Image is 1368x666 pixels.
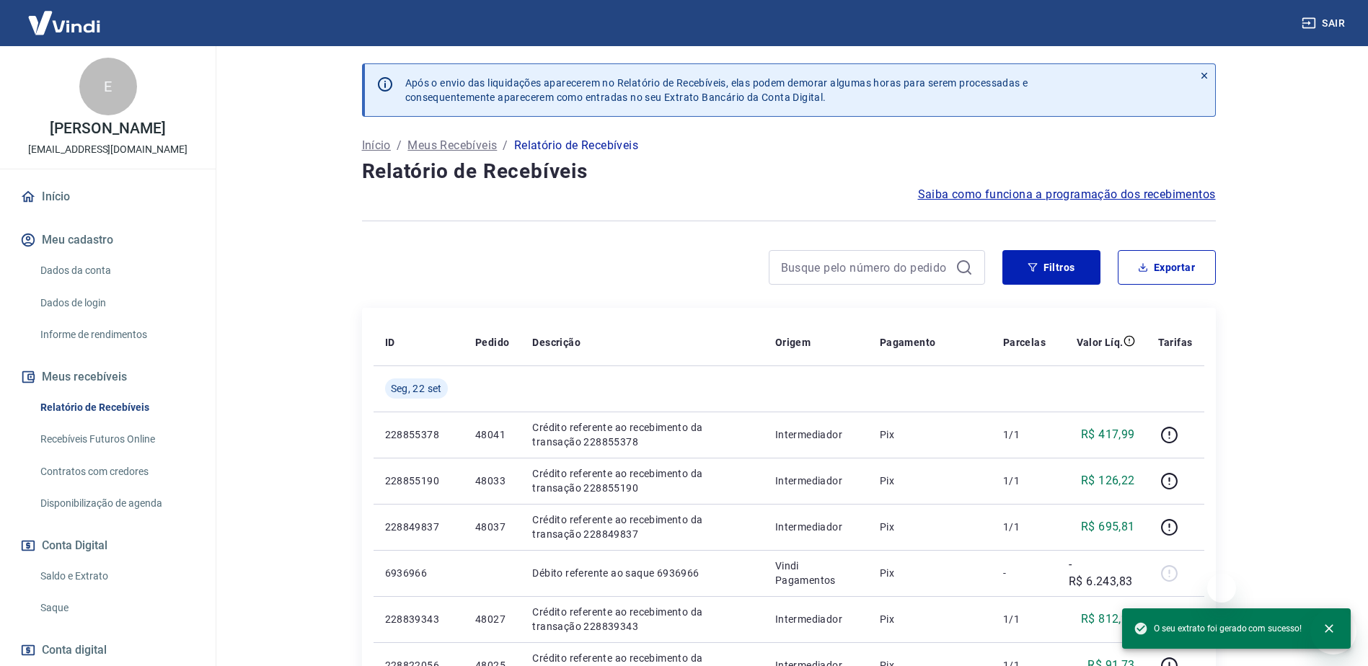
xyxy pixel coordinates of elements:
[35,593,198,623] a: Saque
[775,335,811,350] p: Origem
[362,157,1216,186] h4: Relatório de Recebíveis
[532,512,751,541] p: Crédito referente ao recebimento da transação 228849837
[918,186,1216,203] a: Saiba como funciona a programação dos recebimentos
[385,566,452,580] p: 6936966
[35,425,198,454] a: Recebíveis Futuros Online
[1003,335,1046,350] p: Parcelas
[79,58,137,115] div: E
[1003,612,1046,626] p: 1/1
[405,76,1028,105] p: Após o envio das liquidações aparecerem no Relatório de Recebíveis, elas podem demorar algumas ho...
[532,605,751,634] p: Crédito referente ao recebimento da transação 228839343
[35,393,198,422] a: Relatório de Recebíveis
[532,420,751,449] p: Crédito referente ao recebimento da transação 228855378
[35,457,198,487] a: Contratos com credores
[475,520,509,534] p: 48037
[880,427,980,442] p: Pix
[775,559,857,587] p: Vindi Pagamentos
[362,137,391,154] a: Início
[775,520,857,534] p: Intermediador
[781,257,950,278] input: Busque pelo número do pedido
[775,612,857,626] p: Intermediador
[1310,608,1356,654] iframe: Botão para abrir a janela de mensagens
[17,224,198,256] button: Meu cadastro
[532,566,751,580] p: Débito referente ao saque 6936966
[880,520,980,534] p: Pix
[35,561,198,591] a: Saldo e Extrato
[1081,472,1135,489] p: R$ 126,22
[391,381,442,396] span: Seg, 22 set
[532,466,751,495] p: Crédito referente ao recebimento da transação 228855190
[42,640,107,660] span: Conta digital
[28,142,187,157] p: [EMAIL_ADDRESS][DOMAIN_NAME]
[1158,335,1193,350] p: Tarifas
[385,335,395,350] p: ID
[397,137,402,154] p: /
[1003,520,1046,534] p: 1/1
[17,181,198,213] a: Início
[17,634,198,666] a: Conta digital
[880,335,936,350] p: Pagamento
[1069,556,1135,590] p: -R$ 6.243,83
[385,427,452,442] p: 228855378
[407,137,497,154] a: Meus Recebíveis
[1081,610,1135,628] p: R$ 812,21
[1299,10,1351,37] button: Sair
[1003,566,1046,580] p: -
[475,335,509,350] p: Pedido
[35,288,198,318] a: Dados de login
[1134,621,1302,636] span: O seu extrato foi gerado com sucesso!
[532,335,581,350] p: Descrição
[35,320,198,350] a: Informe de rendimentos
[1207,574,1236,603] iframe: Fechar mensagem
[1003,474,1046,488] p: 1/1
[475,427,509,442] p: 48041
[1077,335,1124,350] p: Valor Líq.
[880,474,980,488] p: Pix
[35,489,198,518] a: Disponibilização de agenda
[775,427,857,442] p: Intermediador
[1118,250,1216,285] button: Exportar
[385,612,452,626] p: 228839343
[50,121,165,136] p: [PERSON_NAME]
[503,137,508,154] p: /
[1081,518,1135,536] p: R$ 695,81
[1081,426,1135,443] p: R$ 417,99
[1002,250,1100,285] button: Filtros
[385,474,452,488] p: 228855190
[35,256,198,285] a: Dados da conta
[880,566,980,580] p: Pix
[880,612,980,626] p: Pix
[1003,427,1046,442] p: 1/1
[475,474,509,488] p: 48033
[17,1,111,45] img: Vindi
[17,361,198,393] button: Meus recebíveis
[475,612,509,626] p: 48027
[775,474,857,488] p: Intermediador
[17,530,198,561] button: Conta Digital
[385,520,452,534] p: 228849837
[514,137,638,154] p: Relatório de Recebíveis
